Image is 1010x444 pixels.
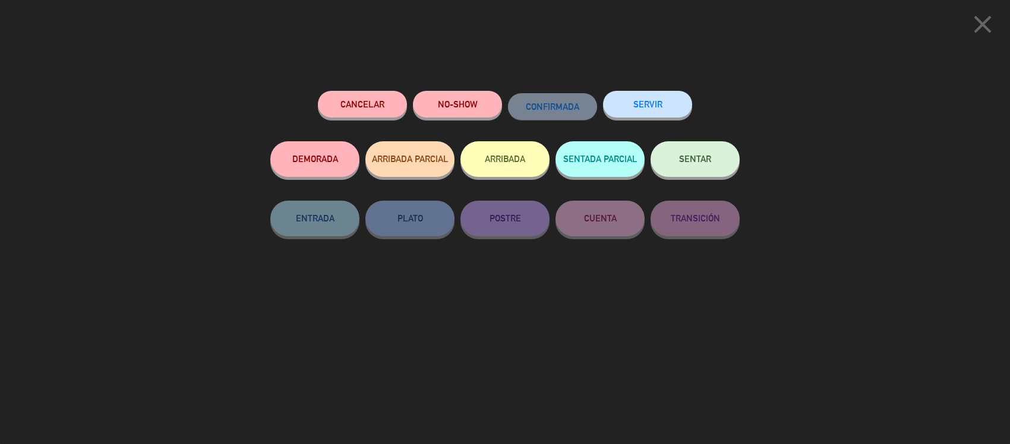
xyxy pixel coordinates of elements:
[651,201,740,236] button: TRANSICIÓN
[365,201,454,236] button: PLATO
[555,201,645,236] button: CUENTA
[270,201,359,236] button: ENTRADA
[555,141,645,177] button: SENTADA PARCIAL
[413,91,502,118] button: NO-SHOW
[365,141,454,177] button: ARRIBADA PARCIAL
[270,141,359,177] button: DEMORADA
[603,91,692,118] button: SERVIR
[460,201,550,236] button: POSTRE
[964,9,1001,44] button: close
[679,154,711,164] span: SENTAR
[318,91,407,118] button: Cancelar
[968,9,998,39] i: close
[372,154,449,164] span: ARRIBADA PARCIAL
[526,102,579,112] span: CONFIRMADA
[460,141,550,177] button: ARRIBADA
[651,141,740,177] button: SENTAR
[508,93,597,120] button: CONFIRMADA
